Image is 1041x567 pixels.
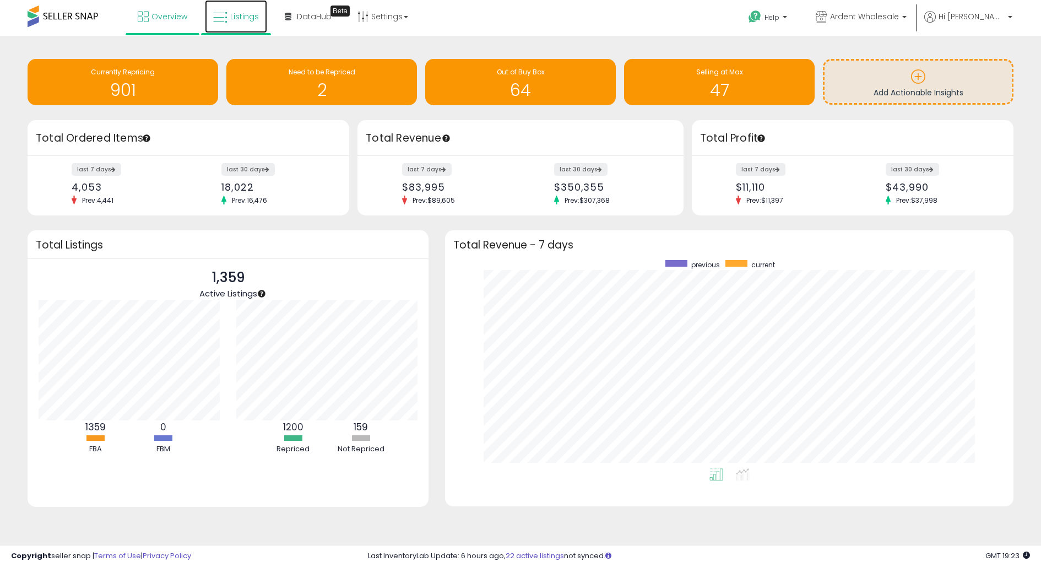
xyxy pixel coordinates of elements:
[874,87,963,98] span: Add Actionable Insights
[506,550,564,561] a: 22 active listings
[431,81,610,99] h1: 64
[700,131,1005,146] h3: Total Profit
[72,181,180,193] div: 4,053
[554,181,664,193] div: $350,355
[985,550,1030,561] span: 2025-09-15 19:23 GMT
[554,163,608,176] label: last 30 days
[36,241,420,249] h3: Total Listings
[33,81,213,99] h1: 901
[232,81,411,99] h1: 2
[748,10,762,24] i: Get Help
[160,420,166,434] b: 0
[221,181,330,193] div: 18,022
[328,444,394,455] div: Not Repriced
[740,2,798,36] a: Help
[630,81,809,99] h1: 47
[402,181,512,193] div: $83,995
[696,67,743,77] span: Selling at Max
[741,196,789,205] span: Prev: $11,397
[736,181,844,193] div: $11,110
[886,163,939,176] label: last 30 days
[825,61,1012,103] a: Add Actionable Insights
[368,551,1031,561] div: Last InventoryLab Update: 6 hours ago, not synced.
[91,67,155,77] span: Currently Repricing
[407,196,460,205] span: Prev: $89,605
[354,420,368,434] b: 159
[605,552,611,559] i: Click here to read more about un-synced listings.
[756,133,766,143] div: Tooltip anchor
[226,196,273,205] span: Prev: 16,476
[441,133,451,143] div: Tooltip anchor
[765,13,779,22] span: Help
[72,163,121,176] label: last 7 days
[289,67,355,77] span: Need to be Repriced
[330,6,350,17] div: Tooltip anchor
[891,196,943,205] span: Prev: $37,998
[939,11,1005,22] span: Hi [PERSON_NAME]
[736,163,785,176] label: last 7 days
[624,59,815,105] a: Selling at Max 47
[199,267,257,288] p: 1,359
[226,59,417,105] a: Need to be Repriced 2
[425,59,616,105] a: Out of Buy Box 64
[559,196,615,205] span: Prev: $307,368
[77,196,119,205] span: Prev: 4,441
[143,550,191,561] a: Privacy Policy
[260,444,326,455] div: Repriced
[283,420,303,434] b: 1200
[142,133,151,143] div: Tooltip anchor
[221,163,275,176] label: last 30 days
[11,550,51,561] strong: Copyright
[497,67,545,77] span: Out of Buy Box
[924,11,1012,36] a: Hi [PERSON_NAME]
[257,289,267,299] div: Tooltip anchor
[151,11,187,22] span: Overview
[366,131,675,146] h3: Total Revenue
[36,131,341,146] h3: Total Ordered Items
[230,11,259,22] span: Listings
[830,11,899,22] span: Ardent Wholesale
[130,444,196,455] div: FBM
[199,288,257,299] span: Active Listings
[62,444,128,455] div: FBA
[85,420,106,434] b: 1359
[28,59,218,105] a: Currently Repricing 901
[297,11,332,22] span: DataHub
[94,550,141,561] a: Terms of Use
[11,551,191,561] div: seller snap | |
[886,181,994,193] div: $43,990
[691,260,720,269] span: previous
[402,163,452,176] label: last 7 days
[453,241,1005,249] h3: Total Revenue - 7 days
[751,260,775,269] span: current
